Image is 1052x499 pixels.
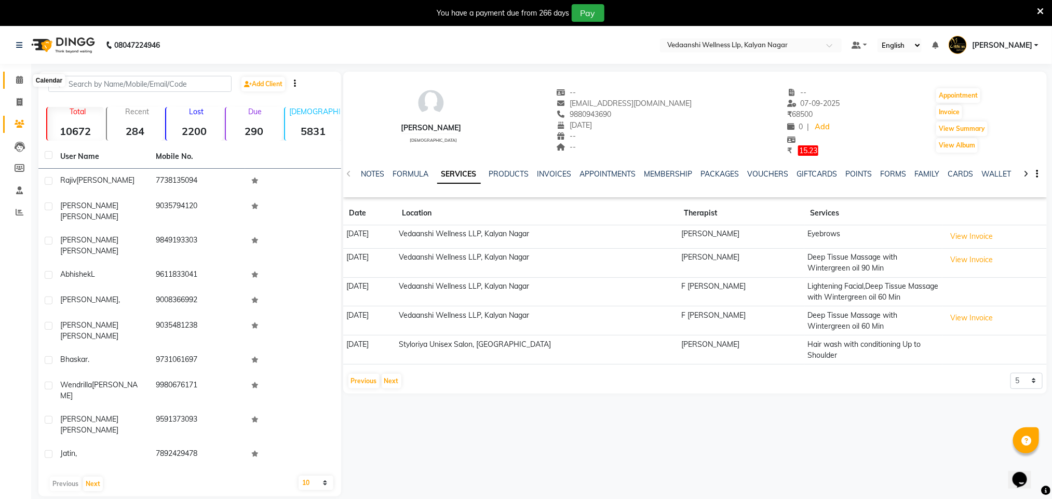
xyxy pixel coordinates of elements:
[361,169,385,179] a: NOTES
[557,110,612,119] span: 9880943690
[437,165,481,184] a: SERVICES
[787,122,803,131] span: 0
[948,169,974,179] a: CARDS
[946,310,998,326] button: View Invoice
[111,107,164,116] p: Recent
[804,248,943,277] td: Deep Tissue Massage with Wintergreen oil 90 Min
[787,110,813,119] span: 68500
[557,131,576,141] span: --
[804,335,943,365] td: Hair wash with conditioning Up to Shoulder
[343,225,396,248] td: [DATE]
[107,125,164,138] strong: 284
[150,288,245,314] td: 9008366992
[701,169,739,179] a: PACKAGES
[343,335,396,365] td: [DATE]
[48,76,232,92] input: Search by Name/Mobile/Email/Code
[226,125,282,138] strong: 290
[150,263,245,288] td: 9611833041
[557,99,692,108] span: [EMAIL_ADDRESS][DOMAIN_NAME]
[343,201,396,225] th: Date
[60,246,118,255] span: [PERSON_NAME]
[75,449,77,458] span: ,
[51,107,104,116] p: Total
[60,176,76,185] span: Rajiv
[91,269,95,279] span: L
[678,306,804,335] td: F [PERSON_NAME]
[396,248,678,277] td: Vedaanshi Wellness LLP, Kalyan Nagar
[396,277,678,306] td: Vedaanshi Wellness LLP, Kalyan Nagar
[787,99,840,108] span: 07-09-2025
[396,225,678,248] td: Vedaanshi Wellness LLP, Kalyan Nagar
[396,201,678,225] th: Location
[915,169,940,179] a: FAMILY
[787,146,792,155] span: ₹
[150,228,245,263] td: 9849193303
[1008,457,1042,489] iframe: chat widget
[285,125,342,138] strong: 5831
[572,4,604,22] button: Pay
[382,374,401,388] button: Next
[60,380,92,389] span: Wendrilla
[813,120,831,134] a: Add
[118,295,120,304] span: ,
[936,122,988,136] button: View Summary
[936,105,962,119] button: Invoice
[114,31,160,60] b: 08047224946
[60,380,138,400] span: [PERSON_NAME]
[83,477,103,491] button: Next
[678,277,804,306] td: F [PERSON_NAME]
[60,331,118,341] span: [PERSON_NAME]
[26,31,98,60] img: logo
[787,110,792,119] span: ₹
[678,248,804,277] td: [PERSON_NAME]
[60,235,118,245] span: [PERSON_NAME]
[557,88,576,97] span: --
[415,87,447,118] img: avatar
[150,373,245,408] td: 9980676171
[54,145,150,169] th: User Name
[807,122,809,132] span: |
[437,8,570,19] div: You have a payment due from 266 days
[936,88,980,103] button: Appointment
[60,212,118,221] span: [PERSON_NAME]
[798,145,818,156] span: 15.23
[60,201,118,210] span: [PERSON_NAME]
[557,142,576,152] span: --
[881,169,907,179] a: FORMS
[289,107,342,116] p: [DEMOGRAPHIC_DATA]
[88,355,89,364] span: .
[489,169,529,179] a: PRODUCTS
[343,248,396,277] td: [DATE]
[946,252,998,268] button: View Invoice
[936,138,978,153] button: View Album
[410,138,457,143] span: [DEMOGRAPHIC_DATA]
[804,225,943,248] td: Eyebrows
[150,145,245,169] th: Mobile No.
[76,176,134,185] span: [PERSON_NAME]
[33,74,65,87] div: Calendar
[537,169,572,179] a: INVOICES
[982,169,1011,179] a: WALLET
[678,335,804,365] td: [PERSON_NAME]
[804,277,943,306] td: Lightening Facial,Deep Tissue Massage with Wintergreen oil 60 Min
[60,269,91,279] span: Abhishek
[150,442,245,467] td: 7892429478
[401,123,461,133] div: [PERSON_NAME]
[972,40,1032,51] span: [PERSON_NAME]
[644,169,693,179] a: MEMBERSHIP
[166,125,223,138] strong: 2200
[748,169,789,179] a: VOUCHERS
[60,449,75,458] span: Jatin
[60,320,118,330] span: [PERSON_NAME]
[580,169,636,179] a: APPOINTMENTS
[170,107,223,116] p: Lost
[60,355,88,364] span: Bhaskar
[150,348,245,373] td: 9731061697
[396,306,678,335] td: Vedaanshi Wellness LLP, Kalyan Nagar
[150,169,245,194] td: 7738135094
[150,314,245,348] td: 9035481238
[343,277,396,306] td: [DATE]
[787,88,807,97] span: --
[241,77,285,91] a: Add Client
[60,414,118,424] span: [PERSON_NAME]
